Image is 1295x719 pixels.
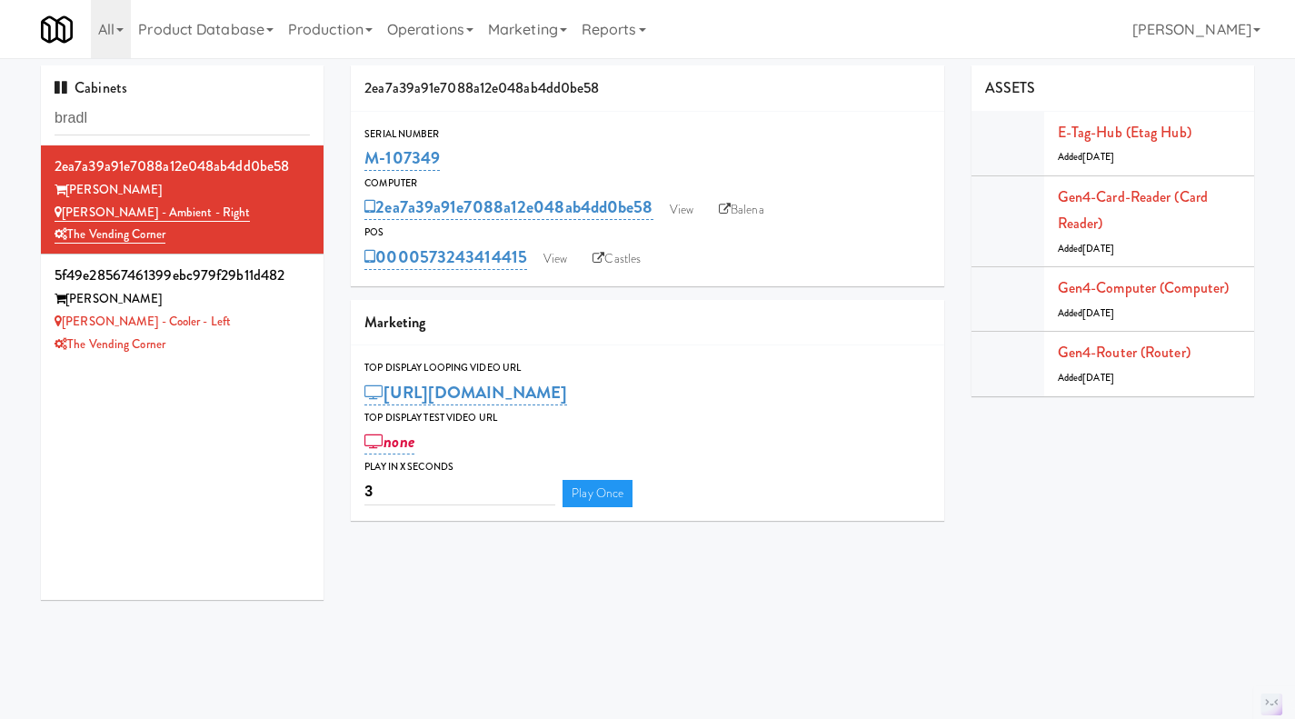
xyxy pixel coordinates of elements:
span: Added [1058,371,1114,384]
div: 2ea7a39a91e7088a12e048ab4dd0be58 [351,65,944,112]
a: View [661,196,702,224]
li: 2ea7a39a91e7088a12e048ab4dd0be58[PERSON_NAME] [PERSON_NAME] - Ambient - RightThe Vending Corner [41,145,324,255]
div: Play in X seconds [364,458,931,476]
a: Play Once [563,480,633,507]
div: POS [364,224,931,242]
span: Added [1058,242,1114,255]
a: E-tag-hub (Etag Hub) [1058,122,1191,143]
span: Cabinets [55,77,127,98]
a: Gen4-computer (Computer) [1058,277,1229,298]
span: [DATE] [1082,242,1114,255]
div: Computer [364,175,931,193]
div: Top Display Test Video Url [364,409,931,427]
a: Castles [583,245,650,273]
span: Added [1058,150,1114,164]
div: Serial Number [364,125,931,144]
span: Marketing [364,312,425,333]
a: Balena [710,196,773,224]
a: View [534,245,576,273]
span: ASSETS [985,77,1036,98]
a: Gen4-card-reader (Card Reader) [1058,186,1208,235]
div: Top Display Looping Video Url [364,359,931,377]
a: M-107349 [364,145,440,171]
span: Added [1058,306,1114,320]
img: Micromart [41,14,73,45]
div: 2ea7a39a91e7088a12e048ab4dd0be58 [55,153,310,180]
li: 5f49e28567461399ebc979f29b11d482[PERSON_NAME] [PERSON_NAME] - Cooler - LeftThe Vending Corner [41,255,324,363]
a: [PERSON_NAME] - Ambient - Right [55,204,250,222]
span: [DATE] [1082,306,1114,320]
a: Gen4-router (Router) [1058,342,1190,363]
span: [DATE] [1082,150,1114,164]
input: Search cabinets [55,102,310,135]
span: [DATE] [1082,371,1114,384]
a: [URL][DOMAIN_NAME] [364,380,567,405]
a: 0000573243414415 [364,245,527,270]
a: [PERSON_NAME] - Cooler - Left [55,313,231,330]
a: The Vending Corner [55,335,165,353]
a: The Vending Corner [55,225,165,244]
div: [PERSON_NAME] [55,288,310,311]
a: none [364,429,414,454]
a: 2ea7a39a91e7088a12e048ab4dd0be58 [364,195,652,220]
div: 5f49e28567461399ebc979f29b11d482 [55,262,310,289]
div: [PERSON_NAME] [55,179,310,202]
